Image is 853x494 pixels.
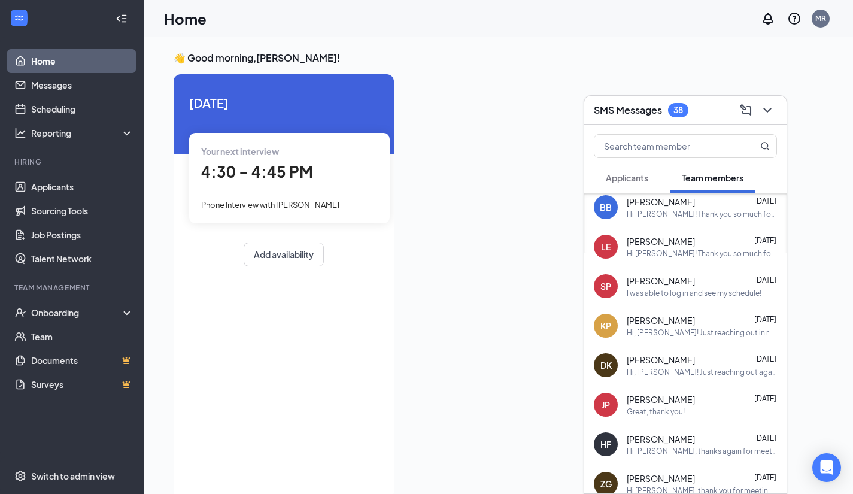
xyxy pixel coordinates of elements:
svg: Settings [14,470,26,482]
span: [DATE] [754,315,776,324]
div: I was able to log in and see my schedule! [627,288,761,298]
div: MR [815,13,826,23]
div: 38 [673,105,683,115]
a: Sourcing Tools [31,199,133,223]
div: Hi [PERSON_NAME]! Thank you so much for completing your onboarding paperwork. Our Director of Tal... [627,209,777,219]
span: 4:30 - 4:45 PM [201,162,313,181]
button: Add availability [244,243,324,266]
div: ZG [600,478,612,490]
span: [DATE] [189,93,378,112]
a: Talent Network [31,247,133,271]
span: Team members [682,172,743,183]
div: LE [601,241,611,253]
svg: UserCheck [14,307,26,319]
span: [DATE] [754,275,776,284]
div: Hi, [PERSON_NAME]! Just reaching out again in regards to your Hot Schedules. I just re-sent you a... [627,367,777,377]
div: JP [602,399,610,411]
a: Applicants [31,175,133,199]
span: [DATE] [754,434,776,443]
div: SP [600,280,611,292]
span: Applicants [606,172,648,183]
h3: SMS Messages [594,104,662,117]
a: Home [31,49,133,73]
button: ChevronDown [758,101,777,120]
svg: WorkstreamLogo [13,12,25,24]
h1: Home [164,8,207,29]
span: [PERSON_NAME] [627,472,695,484]
button: ComposeMessage [736,101,755,120]
div: Great, thank you! [627,407,685,417]
span: [DATE] [754,394,776,403]
div: Hiring [14,157,131,167]
span: [DATE] [754,354,776,363]
span: [PERSON_NAME] [627,196,695,208]
svg: MagnifyingGlass [760,141,770,151]
span: [PERSON_NAME] [627,433,695,445]
span: [PERSON_NAME] [627,235,695,247]
span: Your next interview [201,146,279,157]
div: HF [600,438,611,450]
div: Hi [PERSON_NAME], thanks again for meeting with me [DATE]! If you haven't already, we will just n... [627,446,777,456]
div: BB [600,201,612,213]
div: Switch to admin view [31,470,115,482]
div: KP [600,320,611,332]
span: [PERSON_NAME] [627,275,695,287]
span: [PERSON_NAME] [627,314,695,326]
div: Hi [PERSON_NAME]! Thank you so much for completing your onboarding paperwork. Our Director of Tal... [627,248,777,259]
div: DK [600,359,612,371]
a: Job Postings [31,223,133,247]
a: DocumentsCrown [31,348,133,372]
svg: Notifications [761,11,775,26]
span: Phone Interview with [PERSON_NAME] [201,200,339,210]
div: Onboarding [31,307,123,319]
span: [PERSON_NAME] [627,354,695,366]
div: Team Management [14,283,131,293]
svg: QuestionInfo [787,11,802,26]
div: Reporting [31,127,134,139]
span: [DATE] [754,236,776,245]
svg: Collapse [116,13,128,25]
input: Search team member [594,135,736,157]
h3: 👋 Good morning, [PERSON_NAME] ! [174,51,823,65]
a: Team [31,325,133,348]
a: SurveysCrown [31,372,133,396]
svg: Analysis [14,127,26,139]
div: Open Intercom Messenger [812,453,841,482]
span: [DATE] [754,196,776,205]
a: Messages [31,73,133,97]
div: Hi, [PERSON_NAME]! Just reaching out in regards to your Hot Schedules. I wanted to confirm you we... [627,328,777,338]
svg: ChevronDown [760,103,775,117]
span: [PERSON_NAME] [627,393,695,405]
svg: ComposeMessage [739,103,753,117]
span: [DATE] [754,473,776,482]
a: Scheduling [31,97,133,121]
